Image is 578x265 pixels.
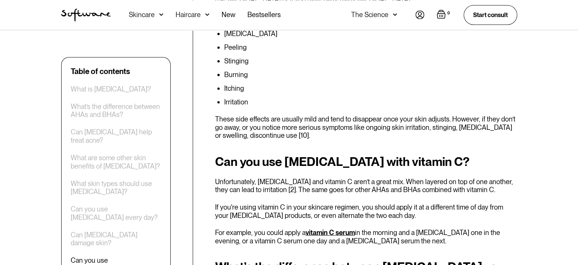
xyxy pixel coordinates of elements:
[393,11,397,18] img: arrow down
[71,128,161,144] a: Can [MEDICAL_DATA] help treat acne?
[205,11,209,18] img: arrow down
[176,11,201,18] div: Haircare
[71,179,161,196] a: What skin types should use [MEDICAL_DATA]?
[215,154,470,169] strong: Can you use [MEDICAL_DATA] with vitamin C?
[71,230,161,247] a: Can [MEDICAL_DATA] damage skin?
[215,177,517,194] p: Unfortunately, [MEDICAL_DATA] and vitamin C aren’t a great mix. When layered on top of one anothe...
[71,205,161,221] a: Can you use [MEDICAL_DATA] every day?
[61,8,111,21] a: home
[71,85,151,93] a: What is [MEDICAL_DATA]?
[71,153,161,170] a: What are some other skin benefits of [MEDICAL_DATA]?
[224,30,517,37] li: [MEDICAL_DATA]
[464,5,517,24] a: Start consult
[61,8,111,21] img: Software Logo
[224,57,517,65] li: Stinging
[129,11,155,18] div: Skincare
[224,98,517,106] li: Irritation
[71,102,161,118] a: What’s the difference between AHAs and BHAs?
[446,9,451,16] div: 0
[215,115,517,139] p: These side effects are usually mild and tend to disappear once your skin adjusts. However, if the...
[351,11,388,18] div: The Science
[215,228,517,244] p: For example, you could apply a in the morning and a [MEDICAL_DATA] one in the evening, or a vitam...
[215,203,517,219] p: If you're using vitamin C in your skincare regimen, you should apply it at a different time of da...
[224,71,517,78] li: Burning
[224,43,517,51] li: Peeling
[71,66,130,76] div: Table of contents
[306,228,355,236] a: vitamin C serum
[159,11,163,18] img: arrow down
[437,9,451,20] a: Open empty cart
[224,84,517,92] li: Itching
